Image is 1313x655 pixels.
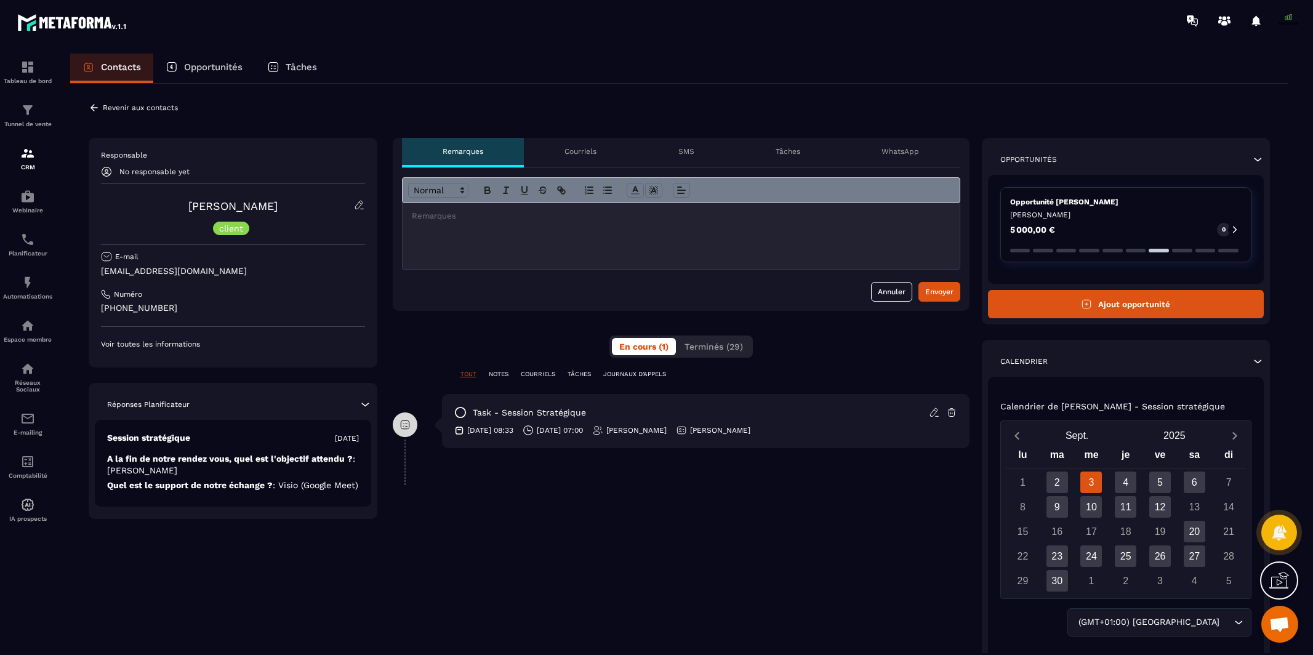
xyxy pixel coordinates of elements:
p: [PERSON_NAME] [606,425,667,435]
p: Opportunité [PERSON_NAME] [1010,197,1242,207]
p: Comptabilité [3,472,52,479]
img: automations [20,275,35,290]
button: Previous month [1006,427,1029,444]
div: 10 [1080,496,1102,518]
a: Tâches [255,54,329,83]
img: formation [20,103,35,118]
p: Revenir aux contacts [103,103,178,112]
p: A la fin de notre rendez vous, quel est l'objectif attendu ? [107,453,359,476]
p: Quel est le support de notre échange ? [107,480,359,491]
p: task - Session stratégique [473,407,586,419]
p: Numéro [114,289,142,299]
p: Automatisations [3,293,52,300]
a: accountantaccountantComptabilité [3,445,52,488]
div: 2 [1115,570,1136,592]
div: me [1074,446,1109,468]
p: Tâches [776,147,800,156]
div: 19 [1149,521,1171,542]
p: SMS [678,147,694,156]
p: IA prospects [3,515,52,522]
p: NOTES [489,370,508,379]
p: TOUT [460,370,476,379]
div: je [1109,446,1143,468]
div: 27 [1184,545,1205,567]
p: client [219,224,243,233]
div: 7 [1218,472,1240,493]
p: 5 000,00 € [1010,225,1055,234]
div: 14 [1218,496,1240,518]
div: 9 [1046,496,1068,518]
div: 11 [1115,496,1136,518]
p: Responsable [101,150,365,160]
p: Webinaire [3,207,52,214]
a: automationsautomationsAutomatisations [3,266,52,309]
p: Opportunités [1000,155,1057,164]
div: 30 [1046,570,1068,592]
div: ma [1040,446,1074,468]
p: Contacts [101,62,141,73]
div: 2 [1046,472,1068,493]
button: Open years overlay [1126,425,1223,446]
p: Planificateur [3,250,52,257]
div: 26 [1149,545,1171,567]
p: JOURNAUX D'APPELS [603,370,666,379]
img: automations [20,497,35,512]
span: (GMT+01:00) [GEOGRAPHIC_DATA] [1075,616,1222,629]
img: formation [20,146,35,161]
p: E-mail [115,252,139,262]
img: social-network [20,361,35,376]
div: 3 [1080,472,1102,493]
a: schedulerschedulerPlanificateur [3,223,52,266]
div: 6 [1184,472,1205,493]
div: 25 [1115,545,1136,567]
div: 13 [1184,496,1205,518]
a: formationformationTableau de bord [3,50,52,94]
div: lu [1006,446,1040,468]
p: Réseaux Sociaux [3,379,52,393]
p: Voir toutes les informations [101,339,365,349]
p: Courriels [564,147,596,156]
button: En cours (1) [612,338,676,355]
div: 12 [1149,496,1171,518]
img: email [20,411,35,426]
p: CRM [3,164,52,171]
div: 4 [1115,472,1136,493]
img: accountant [20,454,35,469]
p: [EMAIL_ADDRESS][DOMAIN_NAME] [101,265,365,277]
div: Envoyer [925,286,954,298]
p: Tableau de bord [3,78,52,84]
p: [PERSON_NAME] [690,425,750,435]
span: : Visio (Google Meet) [273,480,358,490]
p: 0 [1222,225,1226,234]
input: Search for option [1222,616,1231,629]
p: Opportunités [184,62,243,73]
p: [PERSON_NAME] [1010,210,1242,220]
div: Calendar days [1006,472,1247,592]
div: Search for option [1067,608,1251,637]
button: Envoyer [918,282,960,302]
span: Terminés (29) [685,342,743,352]
div: 20 [1184,521,1205,542]
p: [DATE] 07:00 [537,425,583,435]
a: formationformationTunnel de vente [3,94,52,137]
a: automationsautomationsWebinaire [3,180,52,223]
p: [DATE] [335,433,359,443]
div: Calendar wrapper [1006,446,1247,592]
p: No responsable yet [119,167,190,176]
div: 18 [1115,521,1136,542]
a: Contacts [70,54,153,83]
div: 3 [1149,570,1171,592]
p: Remarques [443,147,483,156]
div: 4 [1184,570,1205,592]
p: Espace membre [3,336,52,343]
a: Ouvrir le chat [1261,606,1298,643]
p: Tâches [286,62,317,73]
a: emailemailE-mailing [3,402,52,445]
div: 15 [1012,521,1034,542]
p: Calendrier [1000,356,1048,366]
button: Terminés (29) [677,338,750,355]
a: [PERSON_NAME] [188,199,278,212]
span: En cours (1) [619,342,669,352]
div: sa [1177,446,1211,468]
div: 5 [1149,472,1171,493]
